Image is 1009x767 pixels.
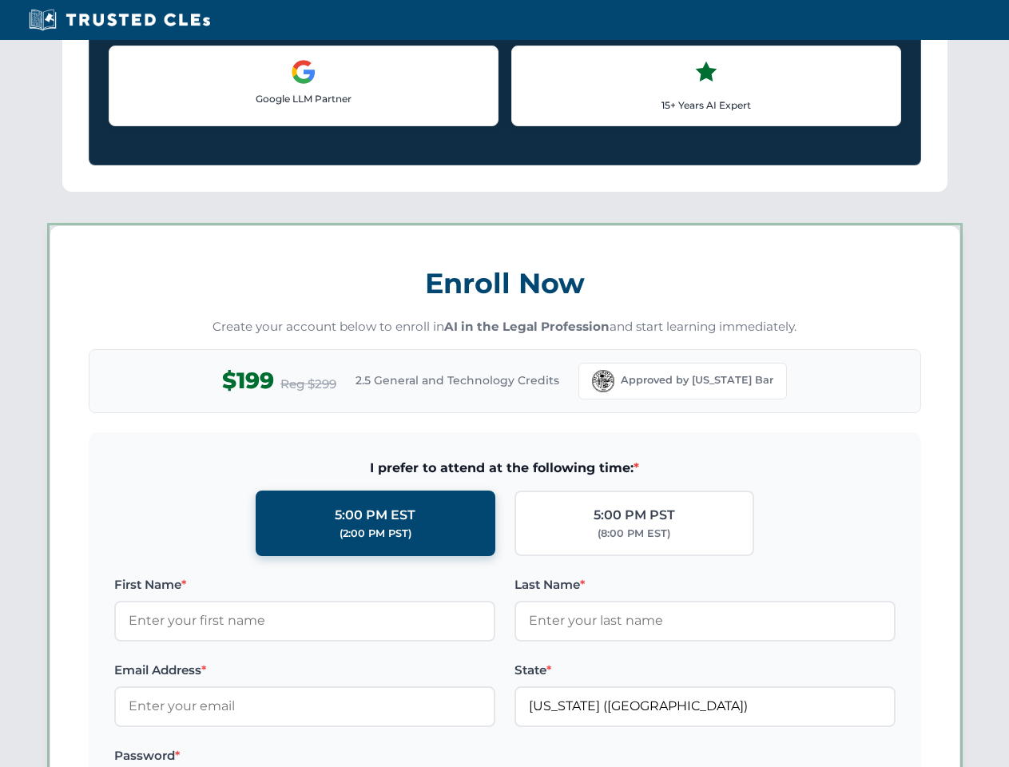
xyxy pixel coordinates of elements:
span: $199 [222,363,274,399]
img: Florida Bar [592,370,614,392]
input: Enter your email [114,686,495,726]
span: Approved by [US_STATE] Bar [621,372,773,388]
p: Create your account below to enroll in and start learning immediately. [89,318,921,336]
h3: Enroll Now [89,258,921,308]
strong: AI in the Legal Profession [444,319,610,334]
div: (8:00 PM EST) [598,526,670,542]
span: I prefer to attend at the following time: [114,458,896,479]
div: (2:00 PM PST) [340,526,411,542]
div: 5:00 PM PST [594,505,675,526]
label: Password [114,746,495,765]
input: Enter your first name [114,601,495,641]
input: Enter your last name [514,601,896,641]
label: Email Address [114,661,495,680]
span: 2.5 General and Technology Credits [356,372,559,389]
label: State [514,661,896,680]
div: 5:00 PM EST [335,505,415,526]
img: Google [291,59,316,85]
p: Google LLM Partner [122,91,485,106]
input: Florida (FL) [514,686,896,726]
label: First Name [114,575,495,594]
span: Reg $299 [280,375,336,394]
label: Last Name [514,575,896,594]
p: 15+ Years AI Expert [525,97,888,113]
img: Trusted CLEs [24,8,215,32]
